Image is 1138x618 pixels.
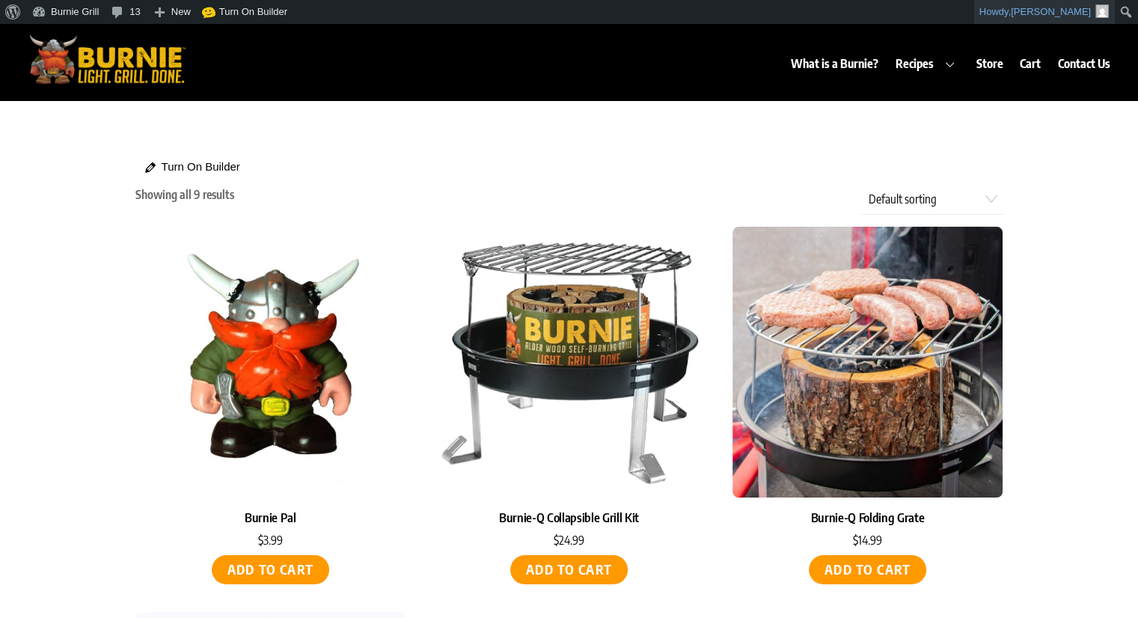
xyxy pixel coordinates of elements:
img: IMG_0612_cropped [732,227,1003,498]
span: $ [554,533,559,548]
span: Turn On Builder [162,160,240,173]
span: [PERSON_NAME] [1011,6,1091,17]
img: productspal__59677.1464987655.1280.1280 [135,227,406,498]
p: Showing all 9 results [135,185,234,204]
a: Add to cart: “Burnie-Q Folding Grate” [809,555,926,584]
bdi: 24.99 [554,533,584,548]
span: $ [258,533,263,548]
a: Turn On Builder [135,157,240,177]
img: burniegrill.com-logo-high-res-2020110_500px [21,31,193,88]
bdi: 3.99 [258,533,283,548]
select: Shop order [861,185,1003,215]
a: Cart [1013,46,1048,81]
a: What is a Burnie? [784,46,886,81]
a: Burnie-Q Folding Grate [732,510,1003,526]
a: Burnie Grill [21,67,193,92]
a: Burnie-Q Collapsible Grill Kit [434,510,705,526]
bdi: 14.99 [853,533,882,548]
a: Store [969,46,1010,81]
a: Recipes [888,46,967,81]
img: burniegrill.com-burnie-q-collapsible-grill-400 [434,227,705,498]
a: Contact Us [1050,46,1117,81]
span: $ [853,533,858,548]
a: Burnie Pal [135,510,406,526]
a: Add to cart: “Burnie-Q Collapsible Grill Kit” [510,555,628,584]
a: Add to cart: “Burnie Pal” [212,555,329,584]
